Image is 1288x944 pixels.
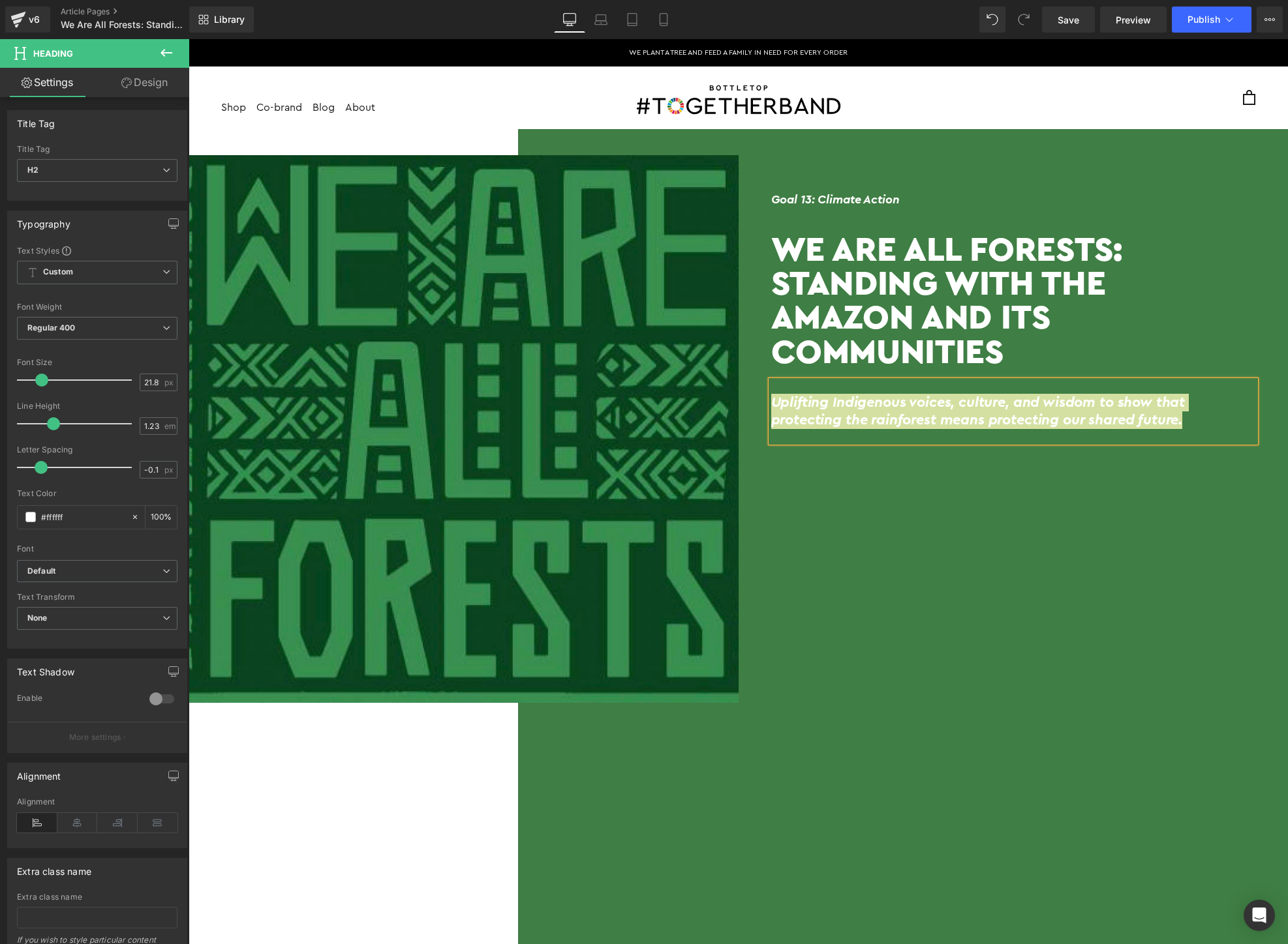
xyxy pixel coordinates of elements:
[33,63,57,74] a: Shop
[27,613,48,623] b: None
[648,7,679,33] a: Mobile
[164,378,176,387] span: px
[61,7,211,17] a: Article Pages
[27,566,55,577] i: Default
[446,39,654,78] img: #TOGETHERBAND
[17,593,177,602] div: Text Transform
[1188,14,1220,25] span: Publish
[17,245,177,256] div: Text Styles
[214,14,245,25] span: Library
[583,192,1067,329] h1: We Are All Forests: Standing With The Amazon And Its Communities
[17,659,74,677] div: Text Shadow
[1011,7,1037,33] button: Redo
[124,63,146,74] a: BlogBlog
[10,8,1090,20] p: We plant a tree and feed a family in need for every order
[583,355,1067,390] h2: Uplifting Indigenous voices, culture, and wisdom to show that protecting the rainforest means pro...
[17,489,177,498] div: Text Color
[617,7,648,33] a: Tablet
[69,731,121,743] p: More settings
[26,11,42,28] div: v6
[164,465,176,474] span: px
[17,302,177,312] div: Font Weight
[583,155,1067,166] h6: Goal 13: Climate Action
[1100,7,1167,33] a: Preview
[17,859,91,877] div: Extra class name
[33,48,73,59] span: Heading
[585,7,617,33] a: Laptop
[554,7,585,33] a: Desktop
[17,892,177,902] div: Extra class name
[1054,52,1067,66] a: cart
[17,211,70,229] div: Typography
[17,544,177,553] div: Font
[17,763,61,782] div: Alignment
[1257,7,1283,33] button: More
[17,693,136,707] div: Enable
[17,358,177,367] div: Font Size
[68,63,114,74] a: Co-brandCo-brand
[17,445,177,454] div: Letter Spacing
[8,722,187,752] button: More settings
[33,55,446,82] nav: Main navigation
[1244,900,1275,931] div: Open Intercom Messenger
[17,797,177,806] div: Alignment
[157,63,187,74] a: About
[1058,13,1079,27] span: Save
[979,7,1005,33] button: Undo
[17,145,177,154] div: Title Tag
[27,323,76,332] b: Regular 400
[146,506,177,529] div: %
[17,402,177,411] div: Line Height
[27,165,38,175] b: H2
[5,7,50,33] a: v6
[61,20,186,30] span: We Are All Forests: Standing With The Amazon And Its Communities
[1116,13,1151,27] span: Preview
[97,68,192,97] a: Design
[189,7,254,33] a: New Library
[164,422,176,430] span: em
[41,510,125,524] input: Color
[1172,7,1251,33] button: Publish
[43,267,73,278] b: Custom
[17,111,55,129] div: Title Tag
